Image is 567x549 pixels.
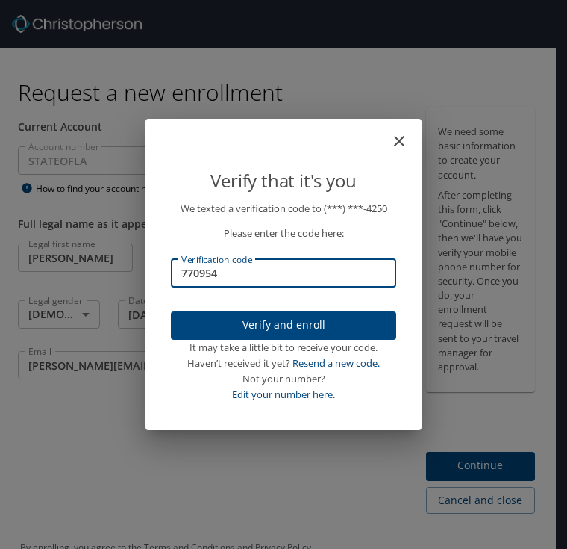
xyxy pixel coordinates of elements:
[292,356,380,370] a: Resend a new code.
[171,371,396,387] div: Not your number?
[171,201,396,217] p: We texted a verification code to (***) ***- 4250
[171,340,396,356] div: It may take a little bit to receive your code.
[398,125,416,143] button: close
[232,388,335,401] a: Edit your number here.
[171,356,396,371] div: Haven’t received it yet?
[171,226,396,241] p: Please enter the code here:
[171,311,396,341] button: Verify and enroll
[183,316,384,335] span: Verify and enroll
[171,167,396,195] p: Verify that it's you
